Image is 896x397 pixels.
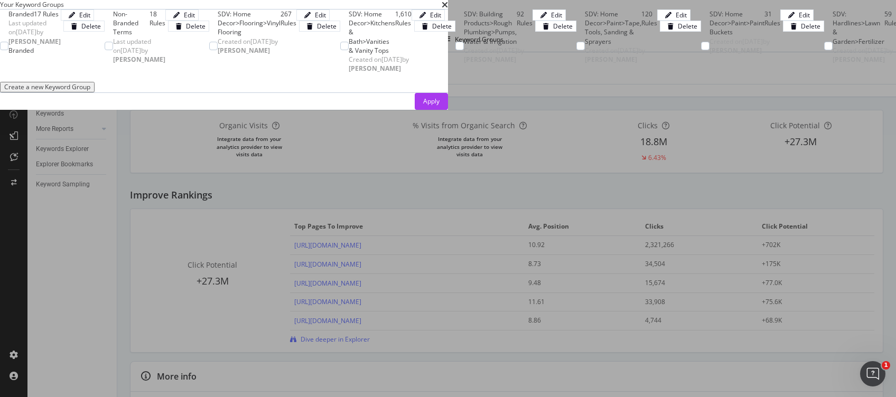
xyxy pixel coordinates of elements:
button: Delete [299,21,340,32]
b: [PERSON_NAME] [218,46,270,55]
div: Edit [184,11,195,20]
button: Edit [780,10,814,21]
div: SDV: Home Decor>Paint>Tape, Tools, Sanding & Sprayers [585,10,641,46]
div: 92 Rules [517,10,533,46]
div: Edit [676,11,687,20]
div: Branded [8,46,105,55]
span: Created on [DATE] by [464,46,524,64]
div: 18 Rules [150,10,165,36]
div: Edit [315,11,326,20]
div: Edit [430,11,441,20]
button: Apply [415,93,448,110]
span: Created on [DATE] by [349,55,409,73]
b: [PERSON_NAME] [585,55,637,64]
span: Created on [DATE] by [833,46,893,64]
span: Created on [DATE] by [710,37,770,55]
div: Create a new Keyword Group [4,83,90,91]
div: Branded [8,10,34,18]
div: 17 Rules [34,10,59,18]
div: 267 Rules [281,10,296,36]
span: Last updated on [DATE] by [8,18,61,45]
button: Delete [168,21,209,32]
span: Created on [DATE] by [218,37,278,55]
button: Edit [61,10,94,21]
div: 1,610 Rules [395,10,412,55]
div: Edit [799,11,810,20]
b: [PERSON_NAME] [113,55,165,64]
div: Delete [432,22,452,31]
div: Delete [317,22,337,31]
button: Edit [657,10,690,21]
span: 1 [882,361,890,370]
div: 31 Rules [764,10,780,36]
button: Edit [533,10,566,21]
button: Edit [412,10,445,21]
button: Delete [783,21,824,32]
iframe: Intercom live chat [860,361,885,386]
div: Non-Branded Terms [113,10,150,36]
button: Delete [535,21,576,32]
div: SDV: Home Decor>Kitchens & Bath>Vanities & Vanity Tops [349,10,395,55]
button: Delete [63,21,105,32]
b: [PERSON_NAME] [349,64,401,73]
div: SDV: Building Products>Rough Plumbing>Pumps, Water & Irrigation [464,10,517,46]
div: SDV: Home Decor>Flooring>Vinyl Flooring [218,10,281,36]
div: Delete [81,22,101,31]
button: Edit [165,10,199,21]
b: [PERSON_NAME] [8,37,61,46]
div: Edit [551,11,562,20]
div: Delete [678,22,697,31]
div: Edit [79,11,90,20]
b: [PERSON_NAME] [833,55,885,64]
div: Delete [186,22,206,31]
div: SDV: Home Decor>Paint>Paint Buckets [710,10,764,36]
div: 120 Rules [641,10,657,46]
b: [PERSON_NAME] [710,46,762,55]
b: [PERSON_NAME] [464,55,516,64]
div: Apply [423,97,440,106]
button: Edit [296,10,330,21]
div: Delete [801,22,820,31]
span: Last updated on [DATE] by [113,37,165,64]
span: Created on [DATE] by [585,46,645,64]
div: SDV: Hardlines>Lawn & Garden>Fertilizer [833,10,884,46]
button: Delete [414,21,455,32]
button: Delete [660,21,701,32]
div: Delete [553,22,573,31]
